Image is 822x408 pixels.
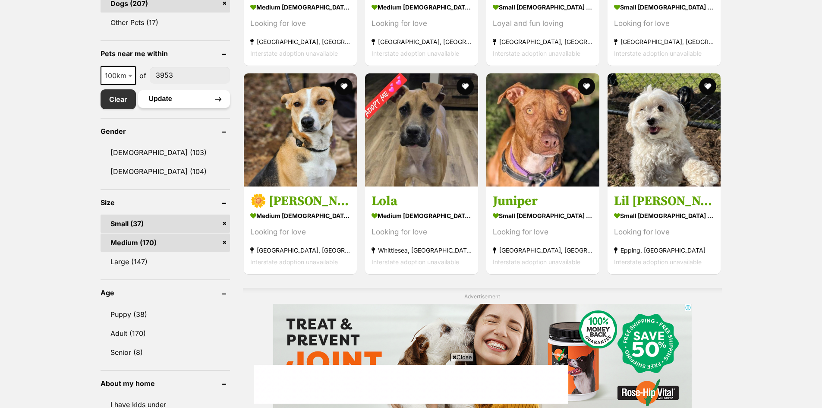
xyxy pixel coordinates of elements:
strong: medium [DEMOGRAPHIC_DATA] Dog [250,0,350,13]
input: postcode [150,67,230,83]
button: favourite [699,78,717,95]
img: 🌼 Daisy 6367 🌼 - Beagle x Australian Kelpie Dog [244,73,357,187]
img: Lil Miss Ruby - Maltese Dog [608,73,721,187]
a: Puppy (38) [101,305,230,323]
span: Close [450,353,474,361]
strong: [GEOGRAPHIC_DATA], [GEOGRAPHIC_DATA] [493,35,593,47]
span: Interstate adoption unavailable [372,258,459,266]
img: Lola - Mastiff Dog [365,73,478,187]
header: Pets near me within [101,50,230,57]
strong: small [DEMOGRAPHIC_DATA] Dog [493,0,593,13]
strong: Whittlesea, [GEOGRAPHIC_DATA] [372,244,472,256]
strong: [GEOGRAPHIC_DATA], [GEOGRAPHIC_DATA] [493,244,593,256]
a: [DEMOGRAPHIC_DATA] (103) [101,143,230,161]
strong: small [DEMOGRAPHIC_DATA] Dog [493,209,593,222]
a: Senior (8) [101,343,230,361]
div: Looking for love [614,17,714,29]
div: Looking for love [372,226,472,238]
span: Interstate adoption unavailable [250,49,338,57]
span: Interstate adoption unavailable [250,258,338,266]
a: Clear [101,89,136,109]
strong: [GEOGRAPHIC_DATA], [GEOGRAPHIC_DATA] [250,35,350,47]
header: About my home [101,380,230,387]
strong: [GEOGRAPHIC_DATA], [GEOGRAPHIC_DATA] [614,35,714,47]
a: 🌼 [PERSON_NAME] 6367 🌼 medium [DEMOGRAPHIC_DATA] Dog Looking for love [GEOGRAPHIC_DATA], [GEOGRAP... [244,187,357,274]
span: 100km [101,70,135,82]
strong: medium [DEMOGRAPHIC_DATA] Dog [372,209,472,222]
h3: 🌼 [PERSON_NAME] 6367 🌼 [250,193,350,209]
strong: medium [DEMOGRAPHIC_DATA] Dog [372,0,472,13]
div: Looking for love [493,226,593,238]
a: Lola medium [DEMOGRAPHIC_DATA] Dog Looking for love Whittlesea, [GEOGRAPHIC_DATA] Interstate adop... [365,187,478,274]
span: Interstate adoption unavailable [493,258,580,266]
span: of [139,70,146,81]
a: Juniper small [DEMOGRAPHIC_DATA] Dog Looking for love [GEOGRAPHIC_DATA], [GEOGRAPHIC_DATA] Inters... [486,187,599,274]
strong: [GEOGRAPHIC_DATA], [GEOGRAPHIC_DATA] [250,244,350,256]
a: [DEMOGRAPHIC_DATA] (104) [101,162,230,180]
div: Loyal and fun loving [493,17,593,29]
span: 100km [101,66,136,85]
span: Interstate adoption unavailable [493,49,580,57]
div: Looking for love [250,17,350,29]
strong: Epping, [GEOGRAPHIC_DATA] [614,244,714,256]
h3: Lola [372,193,472,209]
h3: Juniper [493,193,593,209]
strong: small [DEMOGRAPHIC_DATA] Dog [614,0,714,13]
strong: small [DEMOGRAPHIC_DATA] Dog [614,209,714,222]
header: Gender [101,127,230,135]
a: Adult (170) [101,324,230,342]
img: consumer-privacy-logo.png [1,1,8,8]
iframe: Advertisement [254,365,568,404]
div: Looking for love [250,226,350,238]
strong: medium [DEMOGRAPHIC_DATA] Dog [250,209,350,222]
a: Medium (170) [101,234,230,252]
a: Lil [PERSON_NAME] small [DEMOGRAPHIC_DATA] Dog Looking for love Epping, [GEOGRAPHIC_DATA] Interst... [608,187,721,274]
img: Juniper - Staffordshire Bull Terrier Dog [486,73,599,187]
header: Size [101,199,230,206]
button: Update [138,90,230,108]
div: Looking for love [614,226,714,238]
a: Other Pets (17) [101,13,230,32]
span: Interstate adoption unavailable [372,49,459,57]
a: Small (37) [101,215,230,233]
div: Looking for love [372,17,472,29]
button: favourite [335,78,353,95]
span: Interstate adoption unavailable [614,49,702,57]
span: Interstate adoption unavailable [614,258,702,266]
h3: Lil [PERSON_NAME] [614,193,714,209]
button: favourite [578,78,595,95]
a: Large (147) [101,253,230,271]
header: Age [101,289,230,297]
strong: [GEOGRAPHIC_DATA], [GEOGRAPHIC_DATA] [372,35,472,47]
button: favourite [457,78,474,95]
